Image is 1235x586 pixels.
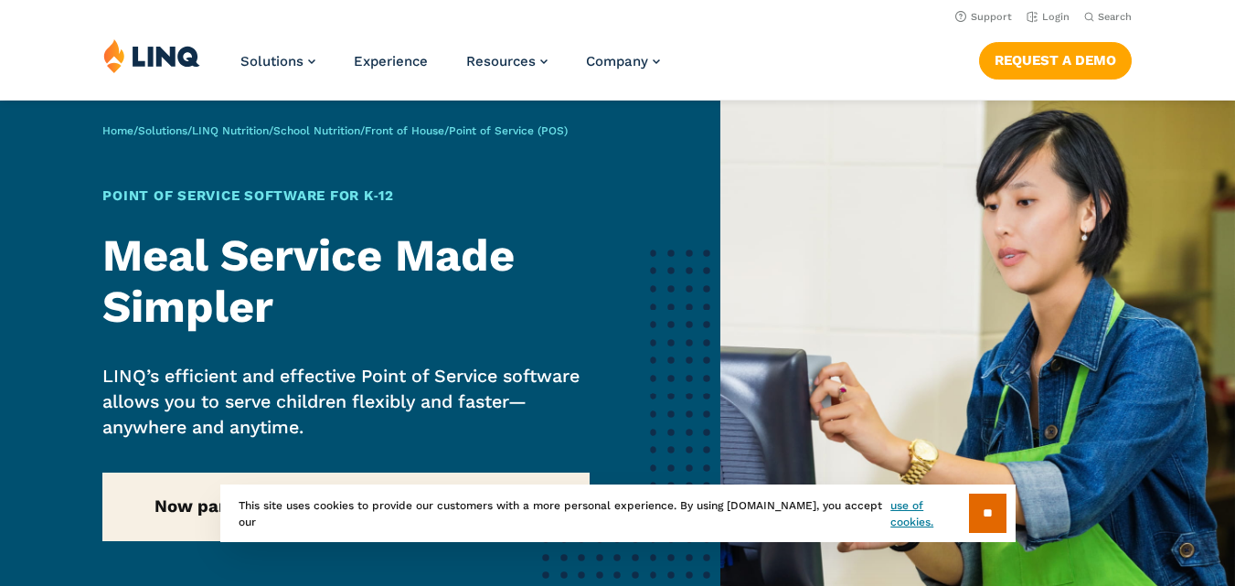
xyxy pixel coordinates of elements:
[103,38,200,73] img: LINQ | K‑12 Software
[586,53,660,69] a: Company
[240,38,660,99] nav: Primary Navigation
[466,53,548,69] a: Resources
[979,42,1132,79] a: Request a Demo
[102,124,133,137] a: Home
[955,11,1012,23] a: Support
[354,53,428,69] a: Experience
[102,364,589,442] p: LINQ’s efficient and effective Point of Service software allows you to serve children flexibly an...
[102,186,589,207] h1: Point of Service Software for K‑12
[1027,11,1070,23] a: Login
[273,124,360,137] a: School Nutrition
[220,485,1016,542] div: This site uses cookies to provide our customers with a more personal experience. By using [DOMAIN...
[154,496,538,517] strong: Now part of our new
[466,53,536,69] span: Resources
[586,53,648,69] span: Company
[240,53,303,69] span: Solutions
[890,497,968,530] a: use of cookies.
[102,124,568,137] span: / / / / /
[1084,10,1132,24] button: Open Search Bar
[240,53,315,69] a: Solutions
[192,124,269,137] a: LINQ Nutrition
[1098,11,1132,23] span: Search
[365,124,444,137] a: Front of House
[138,124,187,137] a: Solutions
[449,124,568,137] span: Point of Service (POS)
[102,229,515,333] strong: Meal Service Made Simpler
[979,38,1132,79] nav: Button Navigation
